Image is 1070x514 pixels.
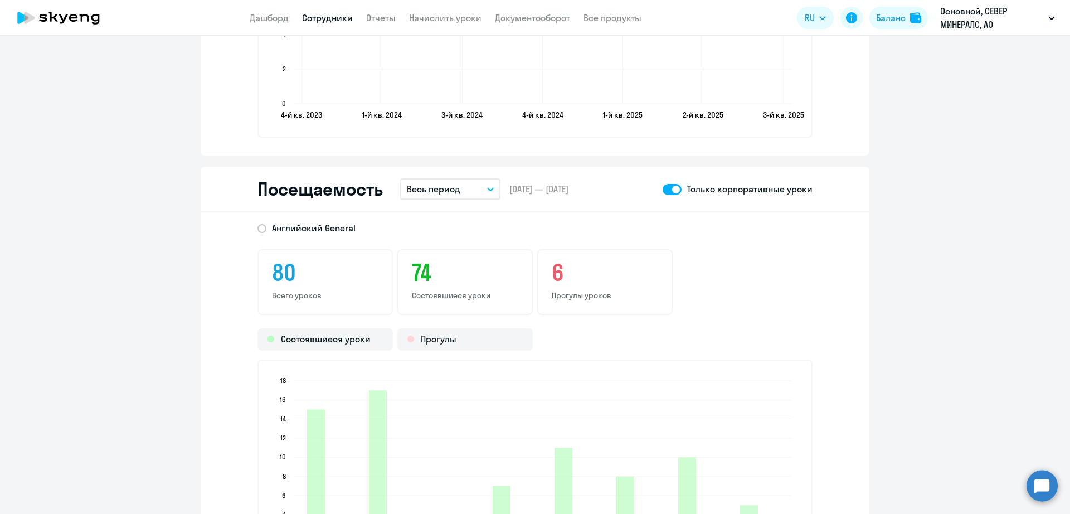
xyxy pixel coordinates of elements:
[280,434,286,442] text: 12
[876,11,906,25] div: Баланс
[283,30,286,38] text: 4
[272,259,378,286] h3: 80
[763,110,804,120] text: 3-й кв. 2025
[409,12,481,23] a: Начислить уроки
[366,12,396,23] a: Отчеты
[283,472,286,481] text: 8
[407,182,460,196] p: Весь период
[362,110,402,120] text: 1-й кв. 2024
[935,4,1061,31] button: Основной, СЕВЕР МИНЕРАЛС, АО
[522,110,563,120] text: 4-й кв. 2024
[603,110,643,120] text: 1-й кв. 2025
[940,4,1044,31] p: Основной, СЕВЕР МИНЕРАЛС, АО
[397,328,533,351] div: Прогулы
[400,178,500,200] button: Весь период
[257,178,382,200] h2: Посещаемость
[257,328,393,351] div: Состоявшиеся уроки
[412,259,518,286] h3: 74
[283,65,286,73] text: 2
[282,99,286,108] text: 0
[302,12,353,23] a: Сотрудники
[687,182,813,196] p: Только корпоративные уроки
[280,395,286,404] text: 16
[552,259,658,286] h3: 6
[250,12,289,23] a: Дашборд
[281,110,322,120] text: 4-й кв. 2023
[272,290,378,300] p: Всего уроков
[509,183,568,195] span: [DATE] — [DATE]
[280,415,286,423] text: 14
[441,110,483,120] text: 3-й кв. 2024
[869,7,928,29] button: Балансbalance
[272,222,356,234] span: Английский General
[797,7,834,29] button: RU
[282,491,286,500] text: 6
[280,453,286,461] text: 10
[910,12,921,23] img: balance
[583,12,641,23] a: Все продукты
[552,290,658,300] p: Прогулы уроков
[280,376,286,385] text: 18
[495,12,570,23] a: Документооборот
[412,290,518,300] p: Состоявшиеся уроки
[683,110,723,120] text: 2-й кв. 2025
[805,11,815,25] span: RU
